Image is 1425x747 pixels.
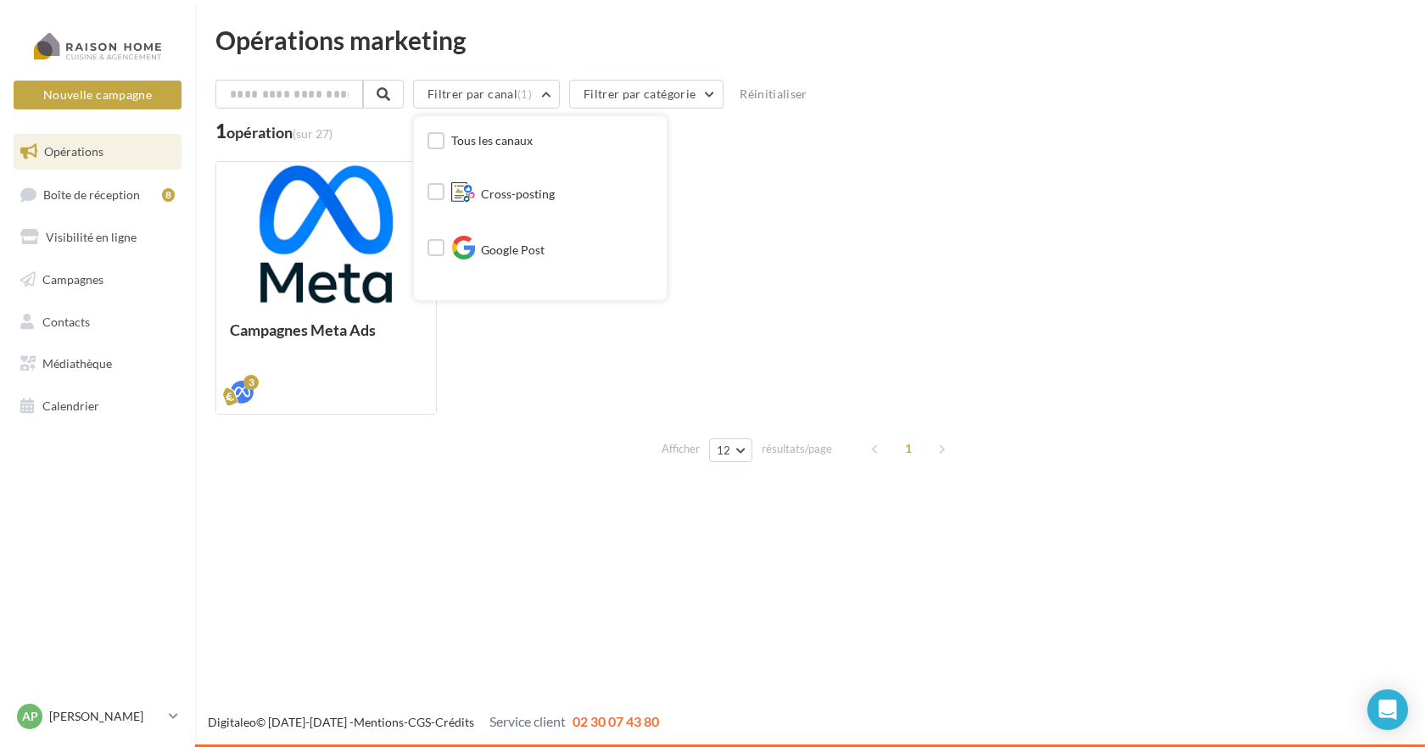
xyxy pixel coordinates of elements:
span: Tous les canaux [451,133,533,148]
div: opération [226,125,332,140]
a: Contacts [10,304,185,340]
span: (sur 27) [293,126,332,141]
button: Filtrer par catégorie [569,80,724,109]
div: 8 [162,188,175,202]
a: AP [PERSON_NAME] [14,700,182,733]
span: AP [22,708,38,725]
span: Visibilité en ligne [46,230,137,244]
span: Boîte de réception [43,187,140,201]
span: Médiathèque [42,356,112,371]
a: Opérations [10,134,185,170]
a: Campagnes [10,262,185,298]
div: 1 [215,122,332,141]
span: 02 30 07 43 80 [573,713,659,729]
span: Contacts [42,314,90,328]
span: Calendrier [42,399,99,413]
a: Crédits [435,715,474,729]
button: Nouvelle campagne [14,81,182,109]
button: Réinitialiser [733,84,814,104]
a: CGS [408,715,431,729]
span: résultats/page [762,441,832,457]
span: 12 [717,443,731,457]
span: Service client [489,713,566,729]
span: Campagnes [42,272,103,287]
p: [PERSON_NAME] [49,708,162,725]
a: Mentions [354,715,404,729]
div: Open Intercom Messenger [1367,689,1408,730]
span: Afficher [662,441,700,457]
span: © [DATE]-[DATE] - - - [208,715,659,729]
button: Filtrer par canal(1) [413,80,560,109]
a: Calendrier [10,388,185,424]
button: 12 [709,438,752,462]
span: Cross-posting [481,186,555,203]
span: Google Post [481,242,545,259]
span: Opérations [44,144,103,159]
span: (1) [517,87,532,101]
span: Campagnes Meta Ads [230,321,376,339]
a: Médiathèque [10,346,185,382]
a: Visibilité en ligne [10,220,185,255]
div: 3 [243,375,259,390]
a: Boîte de réception8 [10,176,185,213]
div: Opérations marketing [215,27,1405,53]
span: 1 [895,435,922,462]
a: Digitaleo [208,715,256,729]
